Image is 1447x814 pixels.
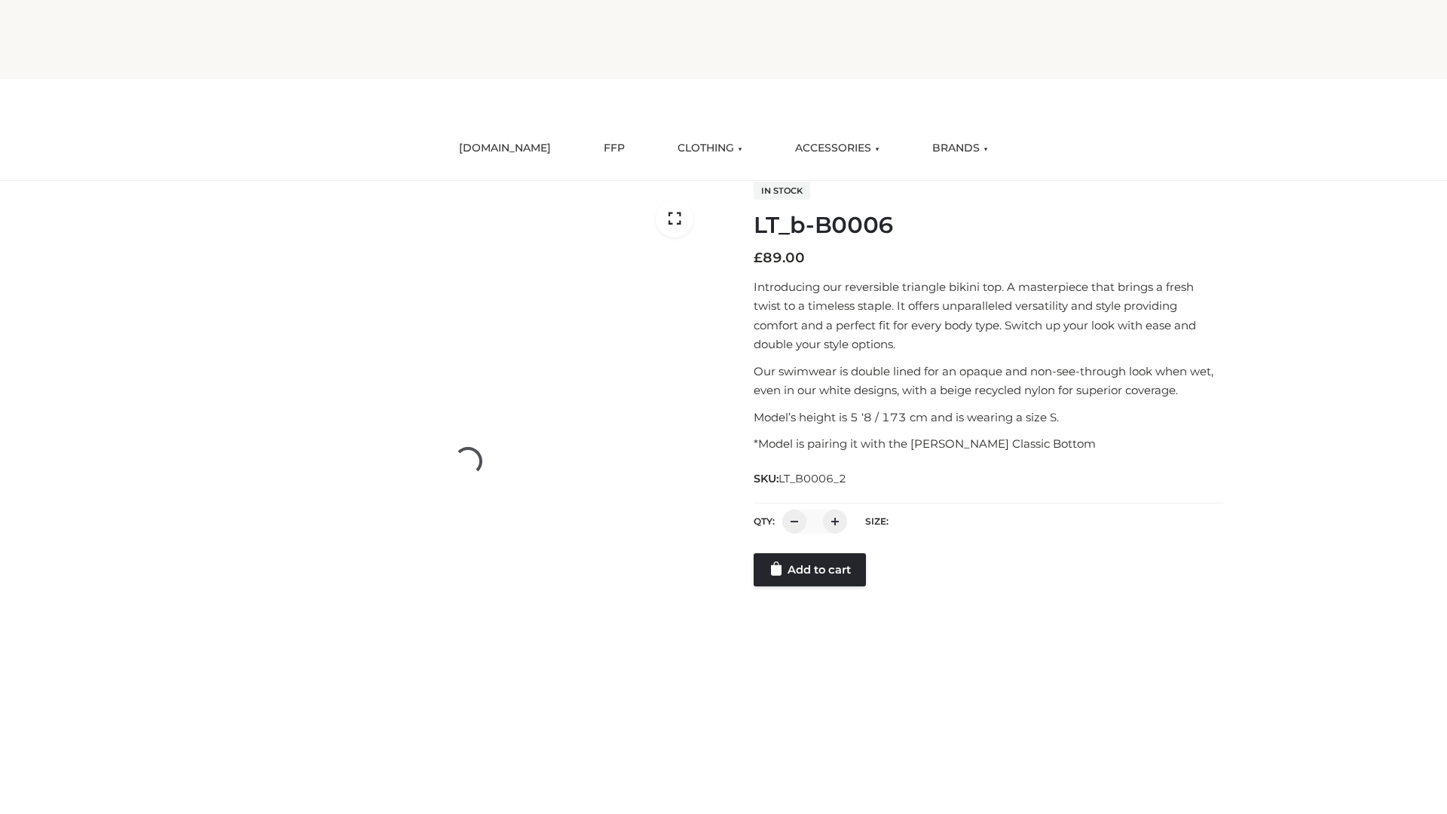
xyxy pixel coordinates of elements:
a: [DOMAIN_NAME] [448,132,562,165]
p: Our swimwear is double lined for an opaque and non-see-through look when wet, even in our white d... [754,362,1223,400]
span: LT_B0006_2 [779,472,846,485]
a: Add to cart [754,553,866,586]
a: FFP [592,132,636,165]
p: Model’s height is 5 ‘8 / 173 cm and is wearing a size S. [754,408,1223,427]
a: CLOTHING [666,132,754,165]
label: Size: [865,516,889,527]
p: Introducing our reversible triangle bikini top. A masterpiece that brings a fresh twist to a time... [754,277,1223,354]
span: SKU: [754,470,848,488]
p: *Model is pairing it with the [PERSON_NAME] Classic Bottom [754,434,1223,454]
label: QTY: [754,516,775,527]
a: ACCESSORIES [784,132,891,165]
span: £ [754,249,763,266]
span: In stock [754,182,810,200]
h1: LT_b-B0006 [754,212,1223,239]
a: BRANDS [921,132,999,165]
bdi: 89.00 [754,249,805,266]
